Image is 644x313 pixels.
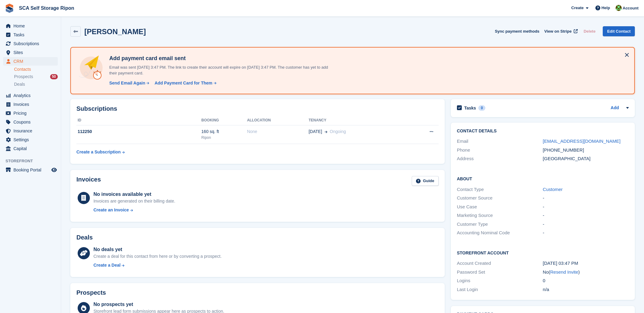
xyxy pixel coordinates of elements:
[94,207,129,213] div: Create an Invoice
[13,91,50,100] span: Analytics
[94,253,222,260] div: Create a deal for this contact from here or by converting a prospect.
[616,5,622,11] img: Kelly Neesham
[3,118,58,126] a: menu
[542,26,579,36] a: View on Stripe
[3,31,58,39] a: menu
[3,22,58,30] a: menu
[76,176,101,186] h2: Invoices
[13,135,50,144] span: Settings
[13,57,50,66] span: CRM
[457,147,543,154] div: Phone
[543,155,629,162] div: [GEOGRAPHIC_DATA]
[17,3,77,13] a: SCA Self Storage Ripon
[13,39,50,48] span: Subscriptions
[94,246,222,253] div: No deals yet
[152,80,217,86] a: Add Payment Card for Them
[457,229,543,236] div: Accounting Nominal Code
[14,81,58,88] a: Deals
[544,28,572,34] span: View on Stripe
[3,91,58,100] a: menu
[3,135,58,144] a: menu
[94,262,121,268] div: Create a Deal
[13,100,50,109] span: Invoices
[76,128,201,135] div: 112250
[309,128,322,135] span: [DATE]
[13,22,50,30] span: Home
[543,269,629,276] div: No
[457,212,543,219] div: Marketing Source
[543,203,629,210] div: -
[611,105,619,112] a: Add
[3,57,58,66] a: menu
[94,207,175,213] a: Create an Invoice
[457,221,543,228] div: Customer Type
[543,260,629,267] div: [DATE] 03:47 PM
[457,286,543,293] div: Last Login
[543,286,629,293] div: n/a
[309,116,405,125] th: Tenancy
[14,74,33,80] span: Prospects
[457,203,543,210] div: Use Case
[543,229,629,236] div: -
[76,149,121,155] div: Create a Subscription
[581,26,598,36] button: Delete
[623,5,638,11] span: Account
[201,116,247,125] th: Booking
[76,105,439,112] h2: Subscriptions
[50,166,58,174] a: Preview store
[201,135,247,140] div: Ripon
[495,26,539,36] button: Sync payment methods
[543,277,629,284] div: 0
[5,4,14,13] img: stora-icon-8386f47178a22dfd0bd8f6a31ec36ba5ce8667c1dd55bd0f319d3a0aa187defe.svg
[457,260,543,267] div: Account Created
[107,55,336,62] h4: Add payment card email sent
[3,100,58,109] a: menu
[94,198,175,204] div: Invoices are generated on their billing date.
[3,144,58,153] a: menu
[155,80,212,86] div: Add Payment Card for Them
[94,262,222,268] a: Create a Deal
[13,109,50,117] span: Pricing
[457,277,543,284] div: Logins
[457,250,629,256] h2: Storefront Account
[543,195,629,202] div: -
[13,127,50,135] span: Insurance
[543,187,563,192] a: Customer
[457,155,543,162] div: Address
[549,269,580,275] span: ( )
[550,269,578,275] a: Resend Invite
[543,139,620,144] a: [EMAIL_ADDRESS][DOMAIN_NAME]
[457,129,629,134] h2: Contact Details
[330,129,346,134] span: Ongoing
[3,127,58,135] a: menu
[50,74,58,79] div: 50
[412,176,439,186] a: Guide
[201,128,247,135] div: 160 sq. ft
[14,74,58,80] a: Prospects 50
[94,301,224,308] div: No prospects yet
[457,269,543,276] div: Password Set
[247,128,309,135] div: None
[603,26,635,36] a: Edit Contact
[3,48,58,57] a: menu
[457,186,543,193] div: Contact Type
[13,48,50,57] span: Sites
[3,109,58,117] a: menu
[13,118,50,126] span: Coupons
[14,81,25,87] span: Deals
[13,166,50,174] span: Booking Portal
[247,116,309,125] th: Allocation
[94,191,175,198] div: No invoices available yet
[457,195,543,202] div: Customer Source
[457,175,629,182] h2: About
[84,27,146,36] h2: [PERSON_NAME]
[14,67,58,72] a: Contacts
[602,5,610,11] span: Help
[76,116,201,125] th: ID
[3,166,58,174] a: menu
[464,105,476,111] h2: Tasks
[78,55,104,81] img: add-payment-card-4dbda4983b697a7845d177d07a5d71e8a16f1ec00487972de202a45f1e8132f5.svg
[457,138,543,145] div: Email
[107,64,336,76] p: Email was sent [DATE] 3:47 PM. The link to create their account will expire on [DATE] 3:47 PM. Th...
[543,147,629,154] div: [PHONE_NUMBER]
